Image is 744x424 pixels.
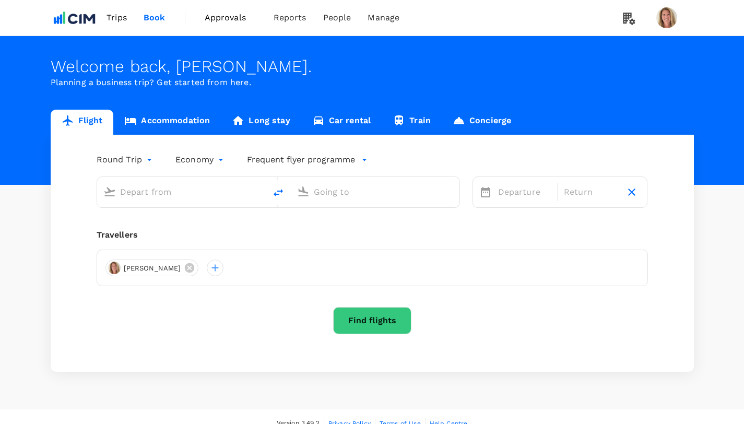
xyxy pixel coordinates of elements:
p: Frequent flyer programme [247,154,355,166]
a: Flight [51,110,114,135]
div: Travellers [97,229,648,241]
p: Departure [498,186,551,198]
span: Approvals [205,11,257,24]
input: Depart from [120,184,244,200]
button: Open [452,191,454,193]
div: Round Trip [97,151,155,168]
button: Open [258,191,261,193]
button: Frequent flyer programme [247,154,368,166]
img: Judith Penders [656,7,677,28]
div: [PERSON_NAME] [105,260,199,276]
a: Concierge [442,110,522,135]
a: Car rental [301,110,382,135]
a: Accommodation [113,110,221,135]
input: Going to [314,184,438,200]
a: Train [382,110,442,135]
p: Planning a business trip? Get started from here. [51,76,694,89]
span: [PERSON_NAME] [117,263,187,274]
button: delete [266,180,291,205]
span: Manage [368,11,399,24]
div: Welcome back , [PERSON_NAME] . [51,57,694,76]
p: Return [564,186,617,198]
a: Long stay [221,110,301,135]
span: Book [144,11,166,24]
button: Find flights [333,307,411,334]
img: avatar-6789326106eb3.jpeg [108,262,121,274]
div: Economy [175,151,226,168]
span: Reports [274,11,306,24]
img: CIM ENVIRONMENTAL PTY LTD [51,6,99,29]
span: Trips [107,11,127,24]
span: People [323,11,351,24]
